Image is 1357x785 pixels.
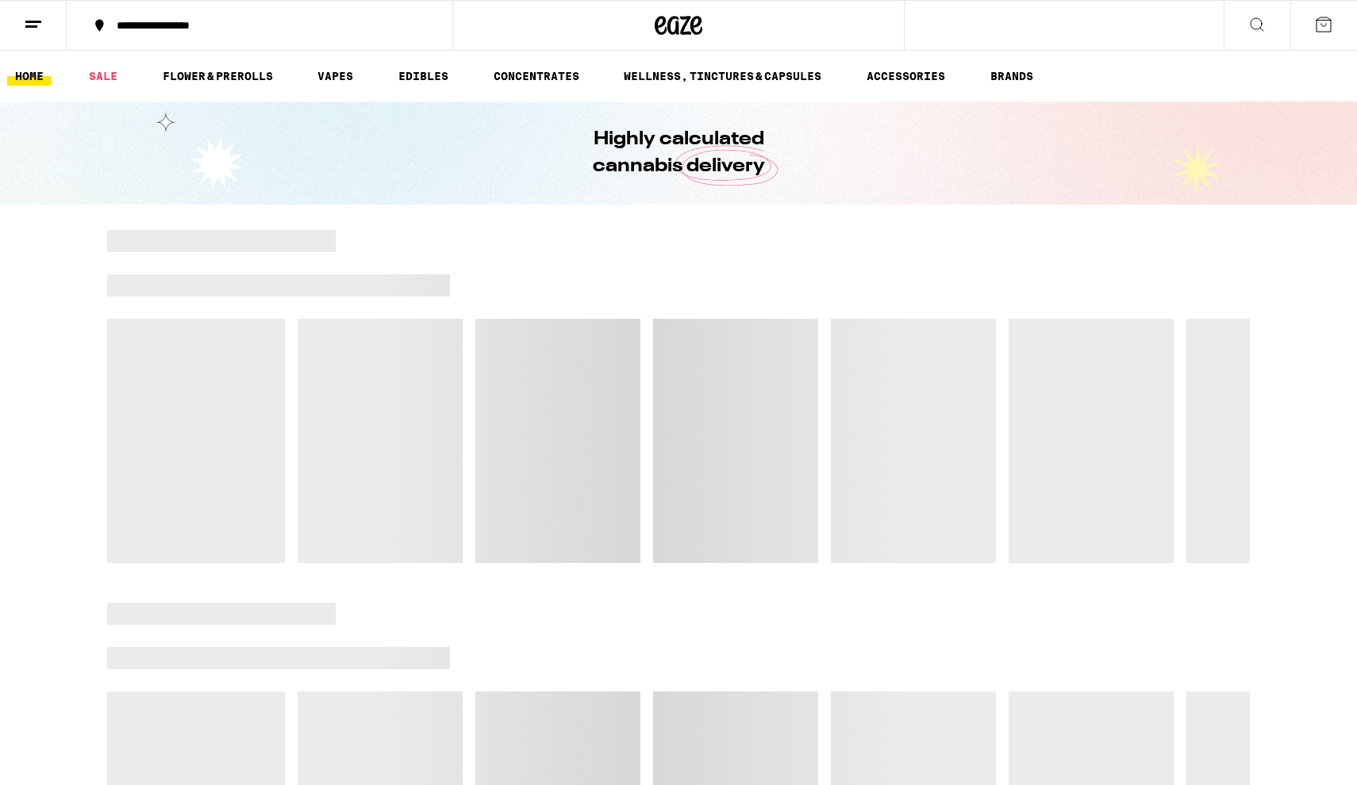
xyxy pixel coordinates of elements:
[7,67,52,86] a: HOME
[81,67,125,86] a: SALE
[155,67,281,86] a: FLOWER & PREROLLS
[548,126,809,180] h1: Highly calculated cannabis delivery
[616,67,829,86] a: WELLNESS, TINCTURES & CAPSULES
[486,67,587,86] a: CONCENTRATES
[390,67,456,86] a: EDIBLES
[982,67,1041,86] a: BRANDS
[859,67,953,86] a: ACCESSORIES
[309,67,361,86] a: VAPES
